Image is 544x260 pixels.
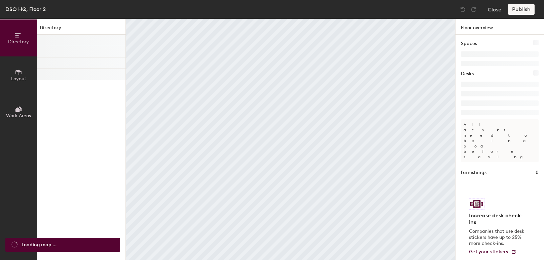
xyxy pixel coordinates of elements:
h1: Desks [461,70,474,78]
img: Undo [460,6,466,13]
span: Work Areas [6,113,31,119]
h1: Furnishings [461,169,486,176]
span: Get your stickers [469,249,508,255]
div: DSO HQ, Floor 2 [5,5,46,13]
a: Get your stickers [469,249,516,255]
span: Layout [11,76,26,82]
img: Sticker logo [469,198,484,210]
p: Companies that use desk stickers have up to 25% more check-ins. [469,228,527,247]
h1: 0 [536,169,539,176]
h1: Floor overview [456,19,544,35]
img: Redo [470,6,477,13]
h4: Increase desk check-ins [469,212,527,226]
span: Directory [8,39,29,45]
h1: Directory [37,24,125,35]
span: Loading map ... [22,241,57,249]
button: Close [488,4,501,15]
p: All desks need to be in a pod before saving [461,119,539,162]
h1: Spaces [461,40,477,47]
